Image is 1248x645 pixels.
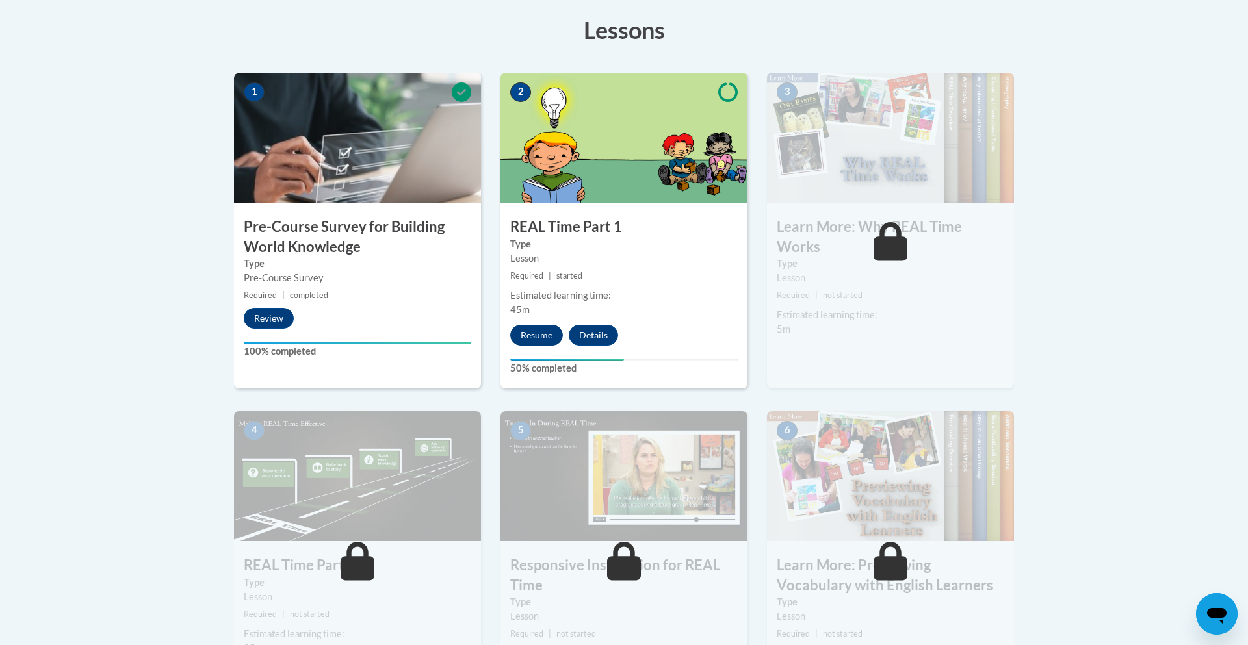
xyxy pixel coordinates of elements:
span: Required [777,629,810,639]
h3: Learn More: Previewing Vocabulary with English Learners [767,555,1014,596]
span: | [282,290,285,300]
label: Type [777,257,1004,271]
img: Course Image [767,411,1014,541]
span: 3 [777,82,798,102]
span: 1 [244,82,265,102]
span: | [282,609,285,619]
button: Resume [510,325,563,346]
img: Course Image [767,73,1014,203]
h3: Responsive Instruction for REAL Time [500,555,747,596]
span: | [815,290,818,300]
img: Course Image [234,411,481,541]
div: Pre-Course Survey [244,271,471,285]
span: not started [823,629,863,639]
div: Your progress [510,359,624,361]
div: Estimated learning time: [510,288,738,303]
span: started [556,271,582,281]
span: Required [777,290,810,300]
span: 4 [244,421,265,440]
span: 2 [510,82,531,102]
span: 5 [510,421,531,440]
div: Estimated learning time: [777,308,1004,322]
div: Lesson [777,271,1004,285]
label: Type [244,575,471,590]
h3: Lessons [234,14,1014,46]
label: Type [510,595,738,609]
span: not started [823,290,863,300]
div: Your progress [244,342,471,344]
label: 100% completed [244,344,471,359]
span: not started [290,609,330,619]
div: Lesson [510,609,738,624]
span: 6 [777,421,798,440]
h3: REAL Time Part 2 [234,555,481,575]
span: Required [244,290,277,300]
img: Course Image [500,411,747,541]
div: Lesson [510,251,738,266]
h3: REAL Time Part 1 [500,217,747,237]
span: 5m [777,323,790,335]
div: Estimated learning time: [244,627,471,641]
div: Lesson [777,609,1004,624]
div: Lesson [244,590,471,604]
span: completed [290,290,328,300]
button: Review [244,308,294,329]
span: | [549,629,551,639]
span: Required [244,609,277,619]
span: Required [510,629,543,639]
span: Required [510,271,543,281]
label: Type [244,257,471,271]
span: 45m [510,304,530,315]
span: | [549,271,551,281]
img: Course Image [500,73,747,203]
h3: Pre-Course Survey for Building World Knowledge [234,217,481,257]
span: | [815,629,818,639]
h3: Learn More: Why REAL Time Works [767,217,1014,257]
label: 50% completed [510,361,738,375]
iframe: Button to launch messaging window [1196,593,1238,635]
button: Details [569,325,618,346]
label: Type [777,595,1004,609]
img: Course Image [234,73,481,203]
label: Type [510,237,738,251]
span: not started [556,629,596,639]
